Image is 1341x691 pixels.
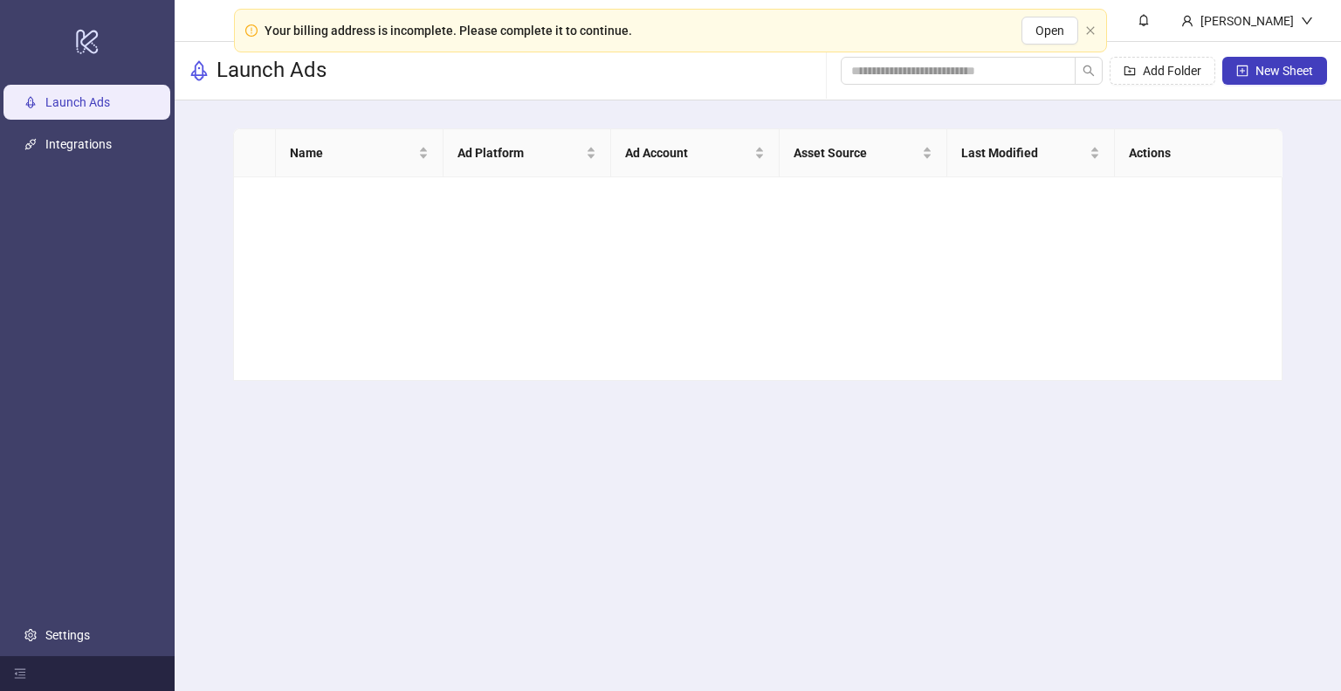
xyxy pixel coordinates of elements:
[961,143,1086,162] span: Last Modified
[1085,25,1096,36] span: close
[1143,64,1201,78] span: Add Folder
[1236,65,1248,77] span: plus-square
[794,143,918,162] span: Asset Source
[1124,65,1136,77] span: folder-add
[14,667,26,680] span: menu-fold
[1035,24,1064,38] span: Open
[1138,14,1150,26] span: bell
[290,143,415,162] span: Name
[45,95,110,109] a: Launch Ads
[245,24,258,37] span: exclamation-circle
[457,143,582,162] span: Ad Platform
[45,628,90,642] a: Settings
[1115,129,1283,177] th: Actions
[1222,57,1327,85] button: New Sheet
[947,129,1115,177] th: Last Modified
[276,129,444,177] th: Name
[1255,64,1313,78] span: New Sheet
[1193,11,1301,31] div: [PERSON_NAME]
[780,129,947,177] th: Asset Source
[45,137,112,151] a: Integrations
[1181,15,1193,27] span: user
[625,143,750,162] span: Ad Account
[1083,65,1095,77] span: search
[1110,57,1215,85] button: Add Folder
[444,129,611,177] th: Ad Platform
[1301,15,1313,27] span: down
[611,129,779,177] th: Ad Account
[217,57,327,85] h3: Launch Ads
[1021,17,1078,45] button: Open
[189,60,210,81] span: rocket
[265,21,632,40] div: Your billing address is incomplete. Please complete it to continue.
[1085,25,1096,37] button: close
